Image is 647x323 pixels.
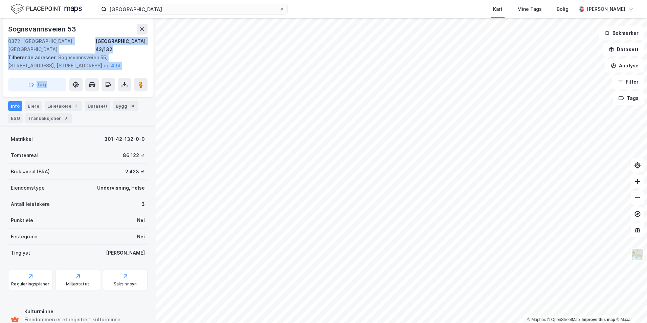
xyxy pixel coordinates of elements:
div: Tomteareal [11,151,38,159]
div: 301-42-132-0-0 [104,135,145,143]
img: logo.f888ab2527a4732fd821a326f86c7f29.svg [11,3,82,15]
div: Punktleie [11,216,33,224]
button: Analyse [605,59,644,72]
div: Nei [137,233,145,241]
div: 3 [141,200,145,208]
div: 2 423 ㎡ [125,168,145,176]
iframe: Chat Widget [613,290,647,323]
div: Kart [493,5,503,13]
div: Undervisning, Helse [97,184,145,192]
div: [PERSON_NAME] [106,249,145,257]
button: Bokmerker [599,26,644,40]
div: 14 [129,103,136,109]
div: Reguleringsplaner [11,281,49,287]
div: 3 [73,103,80,109]
input: Søk på adresse, matrikkel, gårdeiere, leietakere eller personer [107,4,279,14]
div: 3 [62,115,69,122]
div: Eiendomstype [11,184,45,192]
div: Festegrunn [11,233,37,241]
div: [PERSON_NAME] [587,5,625,13]
a: Mapbox [527,317,546,322]
a: Improve this map [582,317,615,322]
div: Mine Tags [517,5,542,13]
div: Matrikkel [11,135,33,143]
span: Tilhørende adresser: [8,55,58,60]
div: Antall leietakere [11,200,50,208]
a: OpenStreetMap [547,317,580,322]
div: 0372, [GEOGRAPHIC_DATA], [GEOGRAPHIC_DATA] [8,37,95,53]
button: Tags [613,91,644,105]
div: Miljøstatus [66,281,90,287]
button: Tag [8,78,66,91]
div: [GEOGRAPHIC_DATA], 42/132 [95,37,148,53]
div: Leietakere [45,101,82,111]
div: Tinglyst [11,249,30,257]
img: Z [631,248,644,261]
div: Bolig [557,5,568,13]
div: Datasett [85,101,110,111]
div: Transaksjoner [25,113,72,123]
button: Datasett [603,43,644,56]
div: Sognsvannsveien 55, [STREET_ADDRESS], [STREET_ADDRESS] [8,53,142,70]
div: Bygg [113,101,138,111]
div: Eiere [25,101,42,111]
div: Sognsvannsveien 53 [8,24,77,35]
div: Info [8,101,22,111]
div: Saksinnsyn [114,281,137,287]
button: Filter [612,75,644,89]
div: Kulturminne [24,307,145,316]
div: Nei [137,216,145,224]
div: 86 122 ㎡ [123,151,145,159]
div: ESG [8,113,23,123]
div: Bruksareal (BRA) [11,168,50,176]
